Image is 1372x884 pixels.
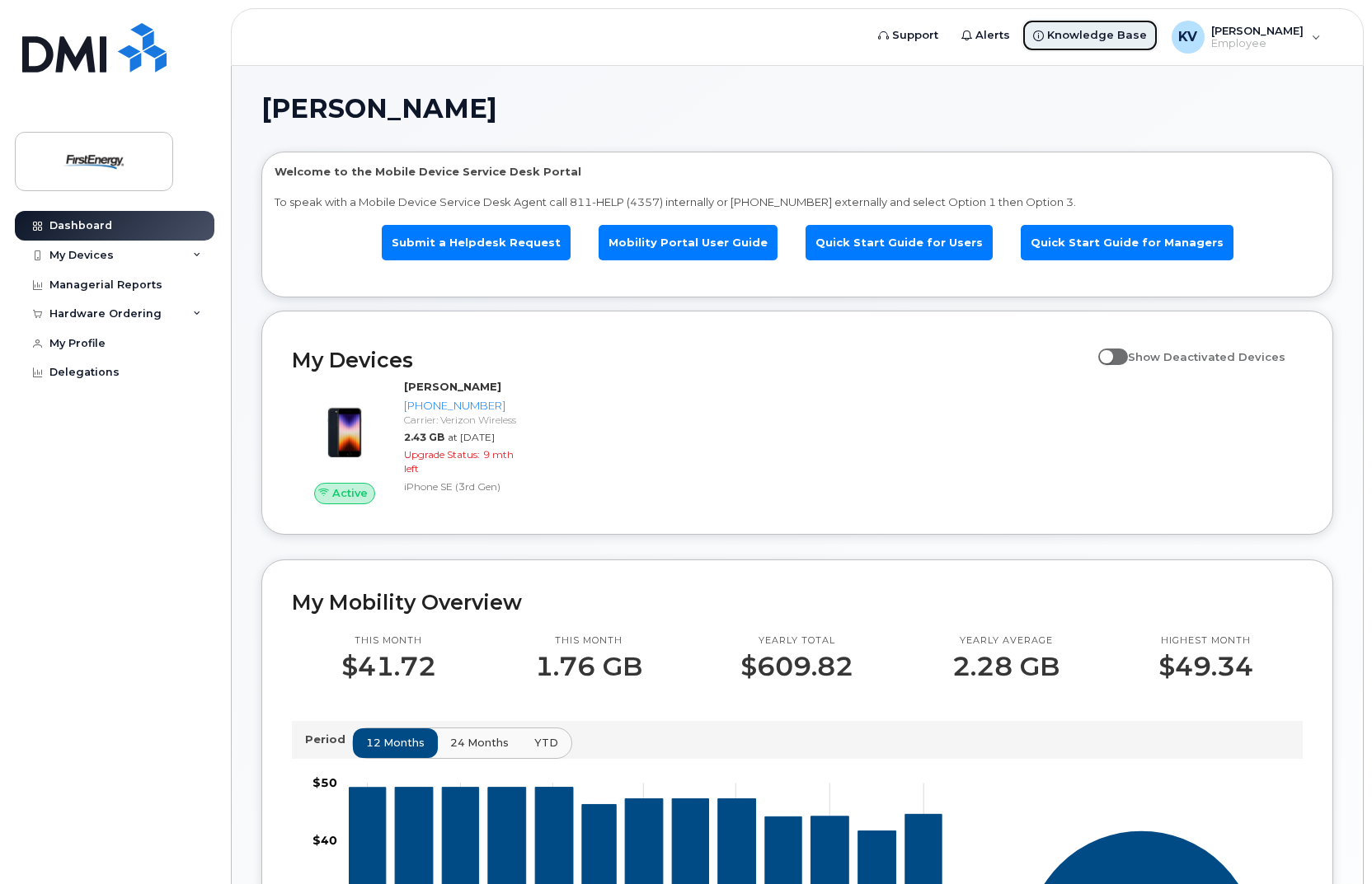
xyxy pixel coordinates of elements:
p: This month [535,634,642,648]
input: Show Deactivated Devices [1098,341,1111,354]
p: 1.76 GB [535,652,642,681]
p: Yearly total [740,634,853,648]
h2: My Devices [292,348,1090,372]
span: Upgrade Status: [404,448,480,461]
p: Welcome to the Mobile Device Service Desk Portal [275,164,1320,180]
a: Mobility Portal User Guide [599,225,778,260]
span: Show Deactivated Devices [1128,350,1285,363]
p: This month [341,634,436,648]
span: 24 months [450,735,509,751]
tspan: $40 [312,833,337,848]
p: $49.34 [1158,652,1253,681]
div: [PHONE_NUMBER] [404,398,524,414]
span: YTD [534,735,558,751]
div: iPhone SE (3rd Gen) [404,479,524,493]
p: To speak with a Mobile Device Service Desk Agent call 811-HELP (4357) internally or [PHONE_NUMBER... [275,194,1320,210]
span: 2.43 GB [404,431,444,443]
p: Yearly average [952,634,1060,648]
p: Period [305,732,352,747]
strong: [PERSON_NAME] [404,380,501,393]
a: Quick Start Guide for Managers [1021,225,1233,260]
span: [PERSON_NAME] [261,96,497,121]
div: Carrier: Verizon Wireless [404,413,524,427]
span: at [DATE] [448,431,495,443]
span: 9 mth left [404,448,514,475]
p: Highest month [1158,634,1253,648]
p: $609.82 [740,652,853,681]
iframe: Messenger Launcher [1300,812,1360,872]
a: Submit a Helpdesk Request [382,225,571,260]
p: $41.72 [341,652,436,681]
tspan: $50 [312,776,337,791]
h2: My Mobility Overview [292,590,1303,615]
a: Quick Start Guide for Users [806,225,993,260]
img: image20231002-3703462-1angbar.jpeg [305,387,384,466]
span: Active [332,485,368,501]
a: Active[PERSON_NAME][PHONE_NUMBER]Carrier: Verizon Wireless2.43 GBat [DATE]Upgrade Status:9 mth le... [292,379,530,504]
p: 2.28 GB [952,652,1060,681]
